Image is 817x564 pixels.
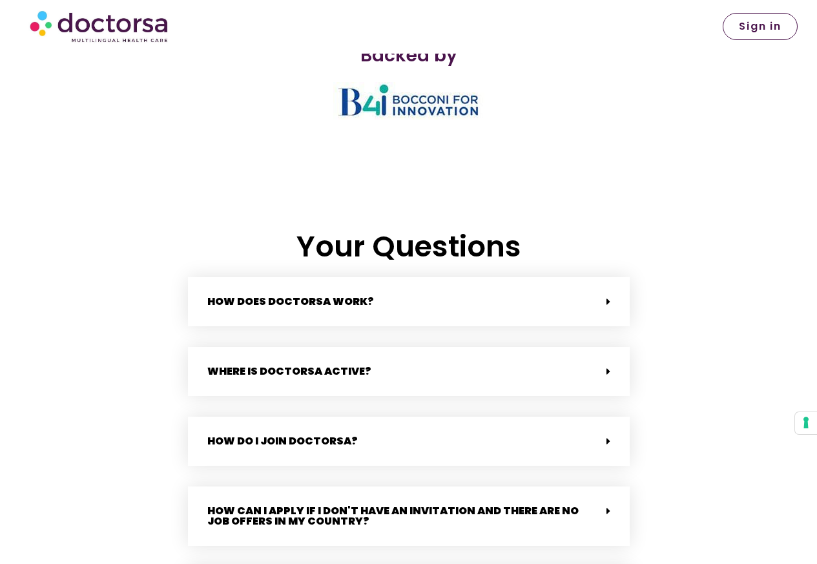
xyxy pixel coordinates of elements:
[739,21,781,32] span: Sign in
[207,294,374,309] a: How does Doctorsa work?
[188,486,630,546] div: How can I apply if I don't have an invitation and there are no job offers in my country?
[188,347,630,396] div: Where is Doctorsa active?
[207,433,358,448] a: How do I join Doctorsa?
[188,229,630,264] h4: Your Questions
[188,417,630,466] div: How do I join Doctorsa?
[188,277,630,326] div: How does Doctorsa work?
[795,412,817,434] button: Your consent preferences for tracking technologies
[207,364,371,379] a: Where is Doctorsa active?
[47,42,770,69] h3: Backed by
[207,503,579,528] a: How can I apply if I don't have an invitation and there are no job offers in my country?
[723,13,798,40] a: Sign in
